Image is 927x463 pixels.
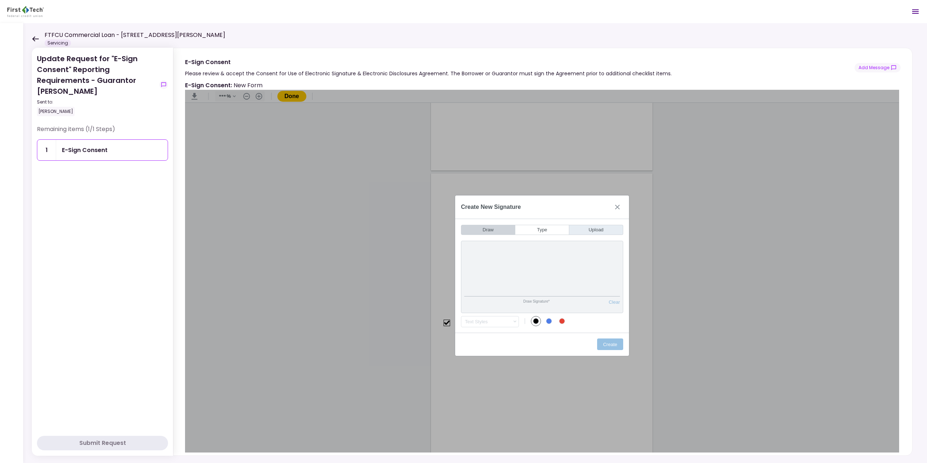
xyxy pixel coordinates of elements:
div: E-Sign Consent [62,146,108,155]
a: 1E-Sign Consent [37,139,168,161]
strong: E-Sign Consent : [185,81,232,89]
img: Partner icon [7,6,44,17]
button: show-messages [855,63,901,72]
div: E-Sign Consent [185,58,672,67]
button: Open menu [907,3,924,20]
div: 1 [37,140,56,160]
button: show-messages [159,80,168,89]
div: Submit Request [79,439,126,447]
h1: FTFCU Commercial Loan - [STREET_ADDRESS][PERSON_NAME] [45,31,225,39]
div: E-Sign ConsentPlease review & accept the Consent for Use of Electronic Signature & Electronic Dis... [173,48,913,456]
div: Update Request for "E-Sign Consent" Reporting Requirements - Guarantor [PERSON_NAME] [37,53,156,116]
div: Please review & accept the Consent for Use of Electronic Signature & Electronic Disclosures Agree... [185,69,672,78]
div: Servicing [45,39,71,47]
div: Remaining items (1/1 Steps) [37,125,168,139]
div: [PERSON_NAME] [37,107,75,116]
button: Submit Request [37,436,168,450]
div: Sent to: [37,99,156,105]
div: New Form [185,81,263,90]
